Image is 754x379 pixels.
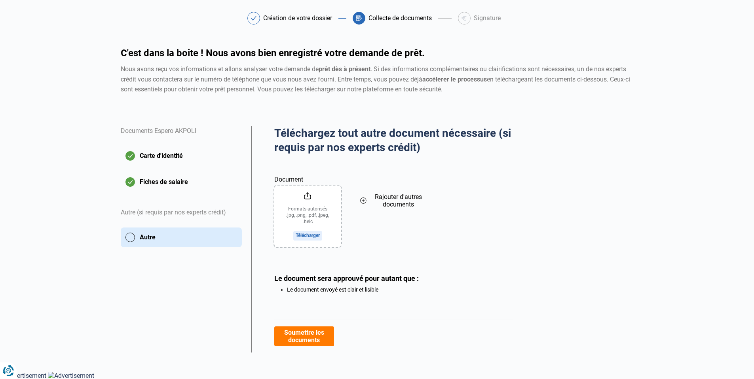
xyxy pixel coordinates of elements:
div: Documents Espero AKPOLI [121,126,242,146]
div: Le document sera approuvé pour autant que : [274,274,513,282]
span: Rajouter d'autres documents [370,193,427,208]
div: Autre (si requis par nos experts crédit) [121,198,242,227]
button: Fiches de salaire [121,172,242,192]
button: Autre [121,227,242,247]
button: Rajouter d'autres documents [360,165,427,237]
div: Nous avons reçu vos informations et allons analyser votre demande de . Si des informations complé... [121,64,634,95]
div: Signature [474,15,501,21]
strong: accélerer le processus [422,76,487,83]
li: Le document envoyé est clair et lisible [287,286,513,293]
div: Création de votre dossier [263,15,332,21]
strong: prêt dès à présent [319,65,370,73]
button: Carte d'identité [121,146,242,166]
button: Soumettre les documents [274,326,334,346]
h1: C'est dans la boite ! Nous avons bien enregistré votre demande de prêt. [121,48,634,58]
h2: Téléchargez tout autre document nécessaire (si requis par nos experts crédit) [274,126,513,155]
label: Document [274,165,341,184]
div: Collecte de documents [368,15,432,21]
